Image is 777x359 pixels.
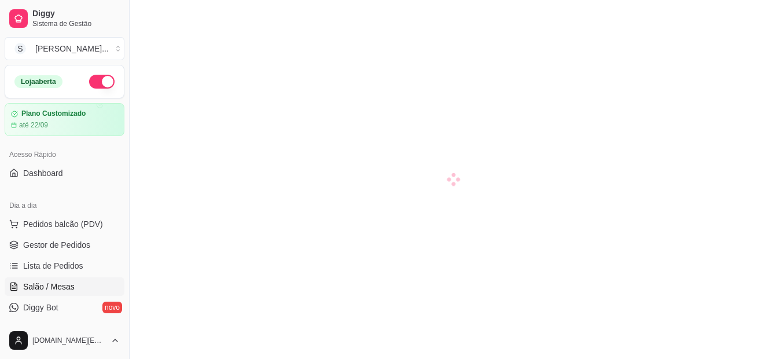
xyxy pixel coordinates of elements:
a: DiggySistema de Gestão [5,5,124,32]
span: Dashboard [23,167,63,179]
button: Pedidos balcão (PDV) [5,215,124,233]
div: Loja aberta [14,75,62,88]
button: Alterar Status [89,75,115,89]
a: Diggy Botnovo [5,298,124,317]
div: [PERSON_NAME] ... [35,43,109,54]
a: Salão / Mesas [5,277,124,296]
div: Acesso Rápido [5,145,124,164]
span: Diggy [32,9,120,19]
a: KDS [5,319,124,338]
a: Dashboard [5,164,124,182]
span: Sistema de Gestão [32,19,120,28]
span: S [14,43,26,54]
button: [DOMAIN_NAME][EMAIL_ADDRESS][DOMAIN_NAME] [5,327,124,354]
div: Dia a dia [5,196,124,215]
span: Gestor de Pedidos [23,239,90,251]
span: Salão / Mesas [23,281,75,292]
a: Gestor de Pedidos [5,236,124,254]
article: até 22/09 [19,120,48,130]
span: Lista de Pedidos [23,260,83,272]
span: Pedidos balcão (PDV) [23,218,103,230]
article: Plano Customizado [21,109,86,118]
a: Plano Customizadoaté 22/09 [5,103,124,136]
button: Select a team [5,37,124,60]
span: [DOMAIN_NAME][EMAIL_ADDRESS][DOMAIN_NAME] [32,336,106,345]
a: Lista de Pedidos [5,257,124,275]
span: Diggy Bot [23,302,58,313]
